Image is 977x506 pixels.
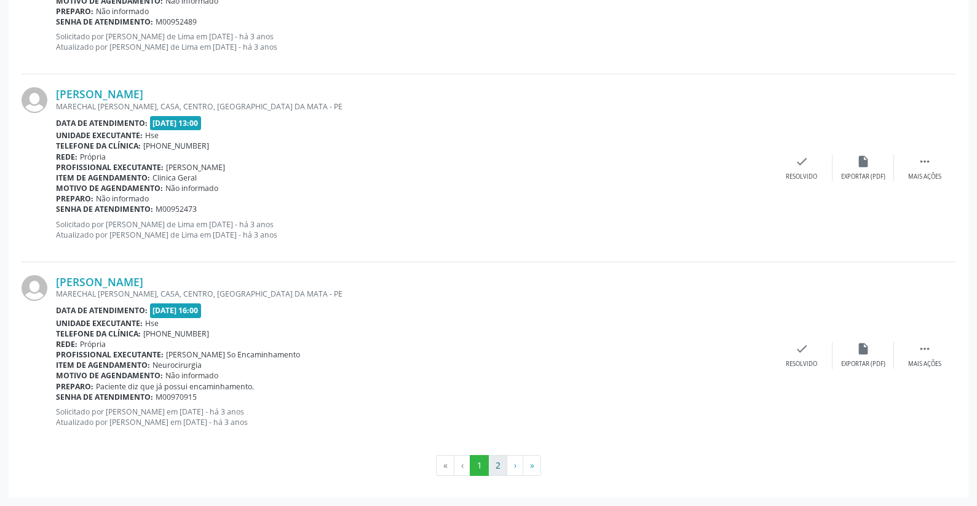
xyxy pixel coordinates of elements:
[96,193,149,204] span: Não informado
[56,101,771,112] div: MARECHAL [PERSON_NAME], CASA, CENTRO, [GEOGRAPHIC_DATA] DA MATA - PE
[165,370,218,381] span: Não informado
[470,455,489,476] button: Go to page 1
[856,155,870,168] i: insert_drive_file
[56,87,143,101] a: [PERSON_NAME]
[22,87,47,113] img: img
[795,342,809,356] i: check
[507,455,523,476] button: Go to next page
[56,183,163,193] b: Motivo de agendamento:
[156,17,197,27] span: M00952489
[56,305,148,316] b: Data de atendimento:
[841,173,885,181] div: Exportar (PDF)
[143,141,209,151] span: [PHONE_NUMBER]
[56,152,77,162] b: Rede:
[56,17,153,27] b: Senha de atendimento:
[56,329,141,339] b: Telefone da clínica:
[56,162,164,173] b: Profissional executante:
[56,204,153,214] b: Senha de atendimento:
[56,349,164,360] b: Profissional executante:
[56,407,771,427] p: Solicitado por [PERSON_NAME] em [DATE] - há 3 anos Atualizado por [PERSON_NAME] em [DATE] - há 3 ...
[166,162,225,173] span: [PERSON_NAME]
[152,173,197,183] span: Clinica Geral
[152,360,202,370] span: Neurocirurgia
[523,455,541,476] button: Go to last page
[96,381,254,392] span: Paciente diz que já possui encaminhamento.
[786,360,817,368] div: Resolvido
[150,116,202,130] span: [DATE] 13:00
[856,342,870,356] i: insert_drive_file
[795,155,809,168] i: check
[22,455,955,476] ul: Pagination
[908,173,941,181] div: Mais ações
[488,455,507,476] button: Go to page 2
[22,275,47,301] img: img
[145,130,159,141] span: Hse
[56,130,143,141] b: Unidade executante:
[80,152,106,162] span: Própria
[56,275,143,289] a: [PERSON_NAME]
[56,360,150,370] b: Item de agendamento:
[56,141,141,151] b: Telefone da clínica:
[56,289,771,299] div: MARECHAL [PERSON_NAME], CASA, CENTRO, [GEOGRAPHIC_DATA] DA MATA - PE
[918,342,932,356] i: 
[56,31,771,52] p: Solicitado por [PERSON_NAME] de Lima em [DATE] - há 3 anos Atualizado por [PERSON_NAME] de Lima e...
[841,360,885,368] div: Exportar (PDF)
[165,183,218,193] span: Não informado
[56,6,93,17] b: Preparo:
[56,173,150,183] b: Item de agendamento:
[786,173,817,181] div: Resolvido
[143,329,209,339] span: [PHONE_NUMBER]
[156,204,197,214] span: M00952473
[56,318,143,329] b: Unidade executante:
[56,392,153,402] b: Senha de atendimento:
[166,349,300,360] span: [PERSON_NAME] So Encaminhamento
[908,360,941,368] div: Mais ações
[96,6,149,17] span: Não informado
[56,219,771,240] p: Solicitado por [PERSON_NAME] de Lima em [DATE] - há 3 anos Atualizado por [PERSON_NAME] de Lima e...
[80,339,106,349] span: Própria
[918,155,932,168] i: 
[145,318,159,329] span: Hse
[150,303,202,317] span: [DATE] 16:00
[56,370,163,381] b: Motivo de agendamento:
[56,381,93,392] b: Preparo:
[56,193,93,204] b: Preparo:
[56,339,77,349] b: Rede:
[156,392,197,402] span: M00970915
[56,118,148,128] b: Data de atendimento:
